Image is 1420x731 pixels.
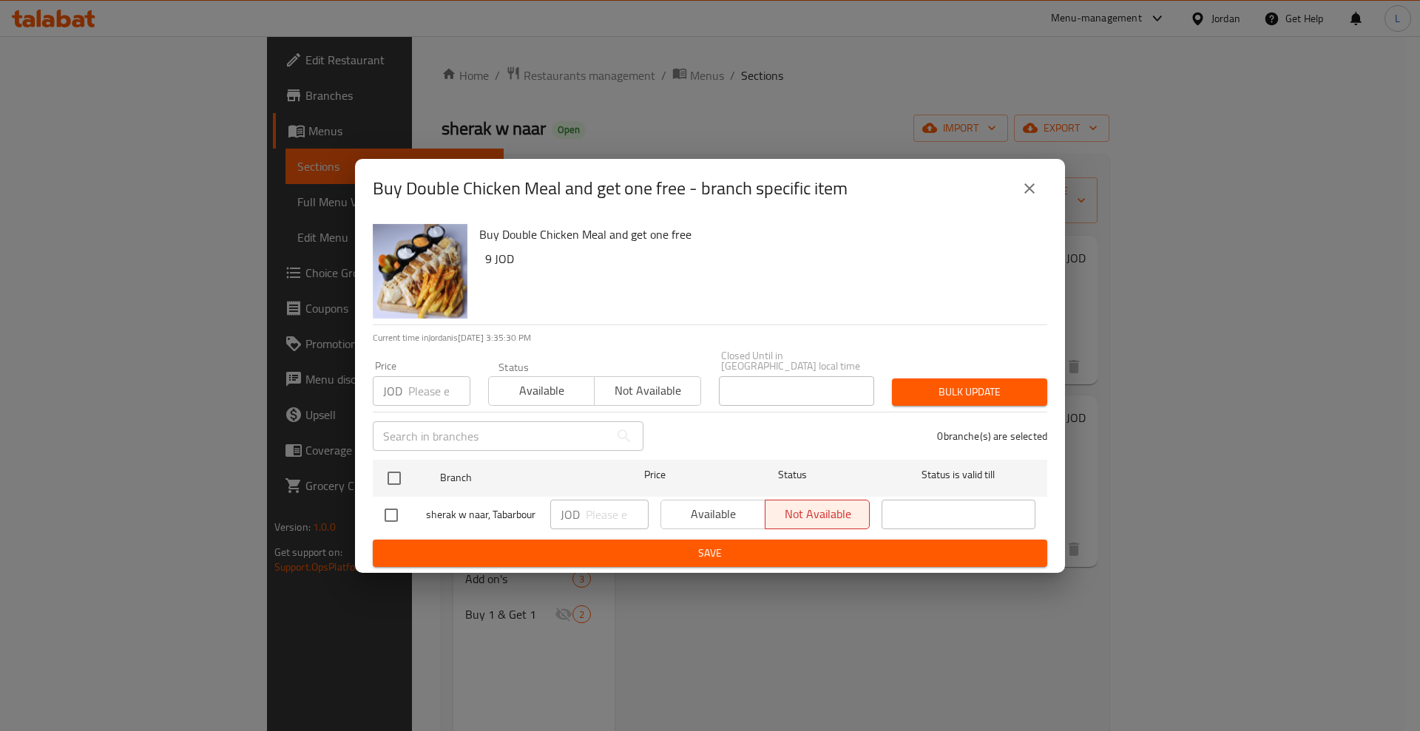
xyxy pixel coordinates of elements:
span: Bulk update [904,383,1035,401]
h6: Buy Double Chicken Meal and get one free [479,224,1035,245]
span: sherak w naar, Tabarbour [426,506,538,524]
input: Please enter price [586,500,649,529]
img: Buy Double Chicken Meal and get one free [373,224,467,319]
span: Price [606,466,704,484]
button: Bulk update [892,378,1047,406]
span: Save [385,544,1035,562]
p: Current time in Jordan is [DATE] 3:35:30 PM [373,331,1047,344]
button: Not available [594,376,700,406]
p: JOD [383,382,402,400]
p: JOD [561,506,580,523]
p: 0 branche(s) are selected [937,429,1047,443]
span: Status [716,466,870,484]
h2: Buy Double Chicken Meal and get one free - branch specific item [373,177,848,200]
button: Available [488,376,595,406]
span: Status is valid till [882,466,1035,484]
input: Search in branches [373,421,609,451]
span: Branch [440,469,594,487]
span: Available [495,380,589,401]
button: close [1012,171,1047,206]
button: Save [373,540,1047,567]
span: Not available [601,380,694,401]
h6: 9 JOD [485,248,1035,269]
input: Please enter price [408,376,470,406]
